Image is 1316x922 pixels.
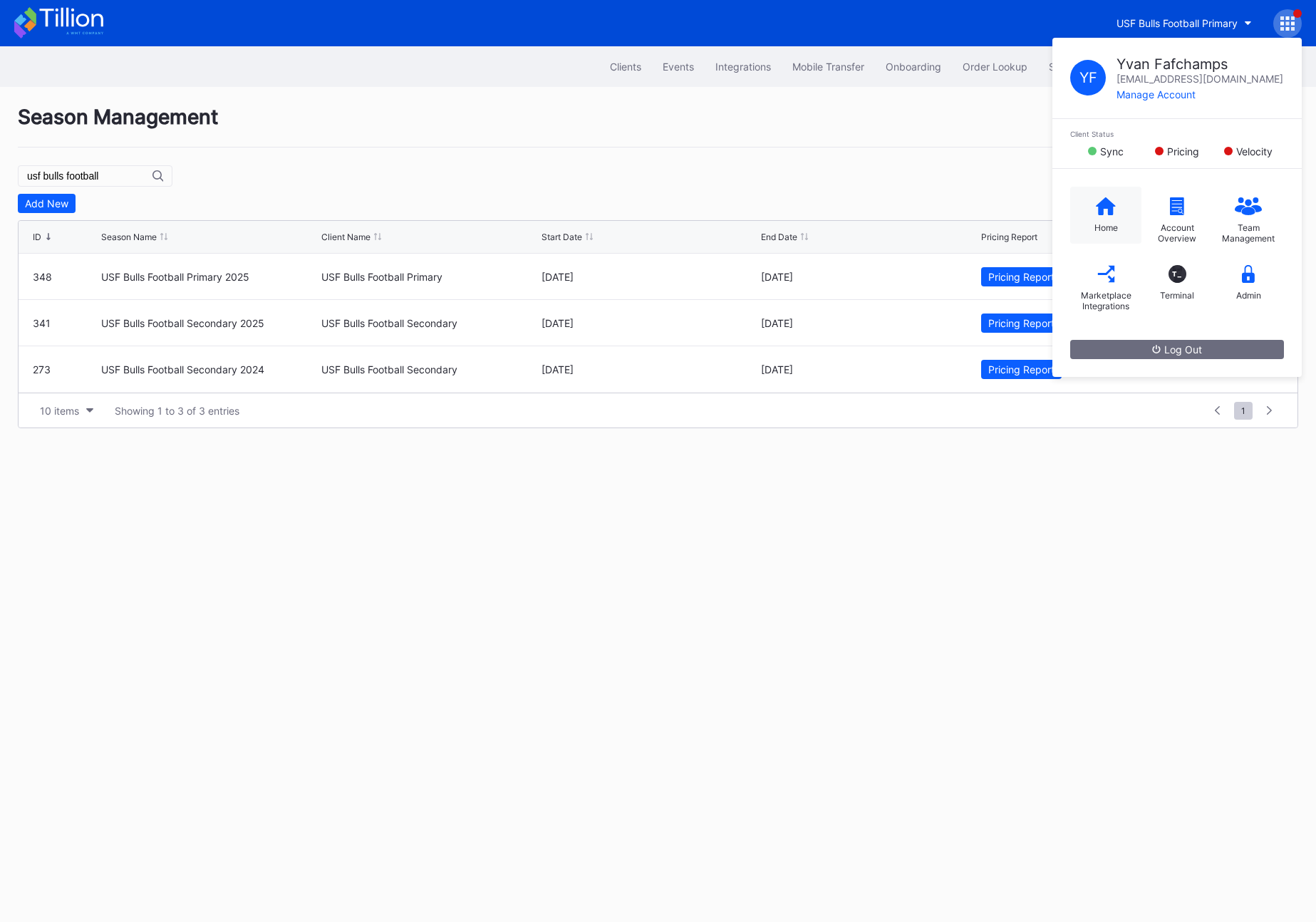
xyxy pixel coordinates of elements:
[18,105,1298,147] div: Season Management
[981,267,1062,286] button: Pricing Report
[981,360,1062,379] button: Pricing Report
[1152,343,1202,356] div: Log Out
[321,232,371,242] div: Client Name
[761,271,978,283] div: [DATE]
[542,232,582,242] div: Start Date
[33,271,98,283] div: 348
[542,271,758,283] div: [DATE]
[1070,340,1284,359] button: Log Out
[1070,60,1106,95] div: Y F
[25,197,68,209] div: Add New
[40,405,79,417] div: 10 items
[792,61,864,73] div: Mobile Transfer
[542,363,758,375] div: [DATE]
[1234,402,1253,420] span: 1
[1167,145,1199,157] div: Pricing
[988,363,1055,375] div: Pricing Report
[18,194,76,213] button: Add New
[761,232,797,242] div: End Date
[33,401,100,420] button: 10 items
[1070,130,1284,138] div: Client Status
[1149,222,1206,244] div: Account Overview
[715,61,771,73] div: Integrations
[963,61,1027,73] div: Order Lookup
[1116,88,1283,100] div: Manage Account
[1236,290,1261,301] div: Admin
[782,53,875,80] button: Mobile Transfer
[33,317,98,329] div: 341
[886,61,941,73] div: Onboarding
[1094,222,1118,233] div: Home
[101,317,318,329] div: USF Bulls Football Secondary 2025
[1077,290,1134,311] div: Marketplace Integrations
[1106,10,1263,36] button: USF Bulls Football Primary
[1236,145,1273,157] div: Velocity
[27,170,152,182] input: Search
[988,271,1055,283] div: Pricing Report
[1049,61,1088,73] div: Seasons
[33,232,41,242] div: ID
[705,53,782,80] button: Integrations
[599,53,652,80] button: Clients
[761,317,978,329] div: [DATE]
[1160,290,1194,301] div: Terminal
[1100,145,1124,157] div: Sync
[321,271,538,283] div: USF Bulls Football Primary
[1116,56,1283,73] div: Yvan Fafchamps
[1038,53,1099,80] button: Seasons
[101,363,318,375] div: USF Bulls Football Secondary 2024
[952,53,1038,80] button: Order Lookup
[101,232,157,242] div: Season Name
[1169,265,1186,283] div: T_
[1116,17,1238,29] div: USF Bulls Football Primary
[101,271,318,283] div: USF Bulls Football Primary 2025
[33,363,98,375] div: 273
[652,53,705,80] button: Events
[1116,73,1283,85] div: [EMAIL_ADDRESS][DOMAIN_NAME]
[321,317,538,329] div: USF Bulls Football Secondary
[981,314,1062,333] button: Pricing Report
[663,61,694,73] div: Events
[542,317,758,329] div: [DATE]
[610,61,641,73] div: Clients
[875,53,952,80] button: Onboarding
[761,363,978,375] div: [DATE]
[988,317,1055,329] div: Pricing Report
[981,232,1037,242] div: Pricing Report
[115,405,239,417] div: Showing 1 to 3 of 3 entries
[321,363,538,375] div: USF Bulls Football Secondary
[1220,222,1277,244] div: Team Management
